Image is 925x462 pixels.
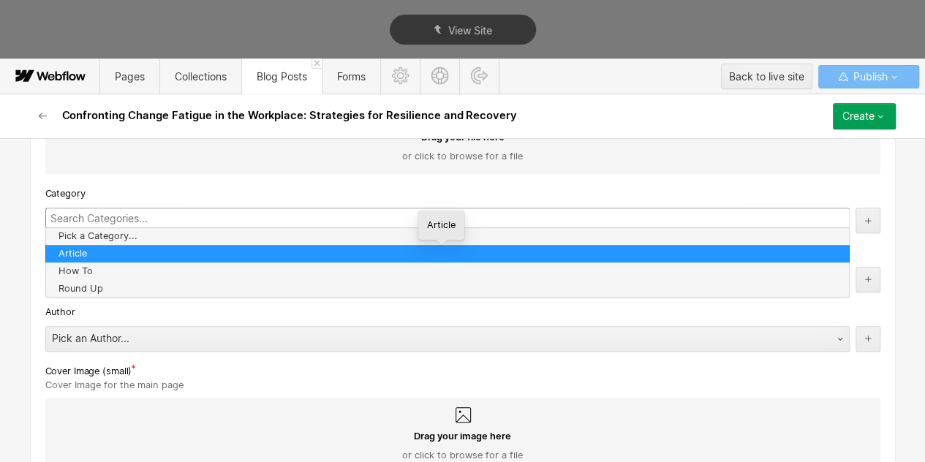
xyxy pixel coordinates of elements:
[257,70,307,83] span: Blog Posts
[115,70,145,83] span: Pages
[53,230,842,243] div: Pick a Category...
[842,110,875,122] div: Create
[53,265,842,278] div: How To
[45,306,75,319] span: Author
[414,430,511,443] span: Drag your image here
[62,109,518,124] h2: Confronting Change Fatigue in the Workplace: Strategies for Resilience and Recovery
[402,150,523,163] span: or click to browse for a file
[402,449,523,462] span: or click to browse for a file
[53,282,842,295] div: Round Up
[729,66,804,88] div: Back to live site
[45,365,132,378] span: Cover Image (small)
[45,379,184,390] span: Cover Image for the main page
[833,103,896,129] button: Create
[45,208,850,228] input: Search Categories...
[175,70,227,83] span: Collections
[45,187,86,200] span: Category
[850,66,887,88] span: Publish
[337,70,366,83] span: Forms
[46,327,820,350] div: Pick an Author...
[448,24,492,37] span: View Site
[312,58,322,69] a: Close 'Blog Posts' tab
[53,247,842,260] div: Article
[721,64,812,89] button: Back to live site
[818,65,919,88] button: Publish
